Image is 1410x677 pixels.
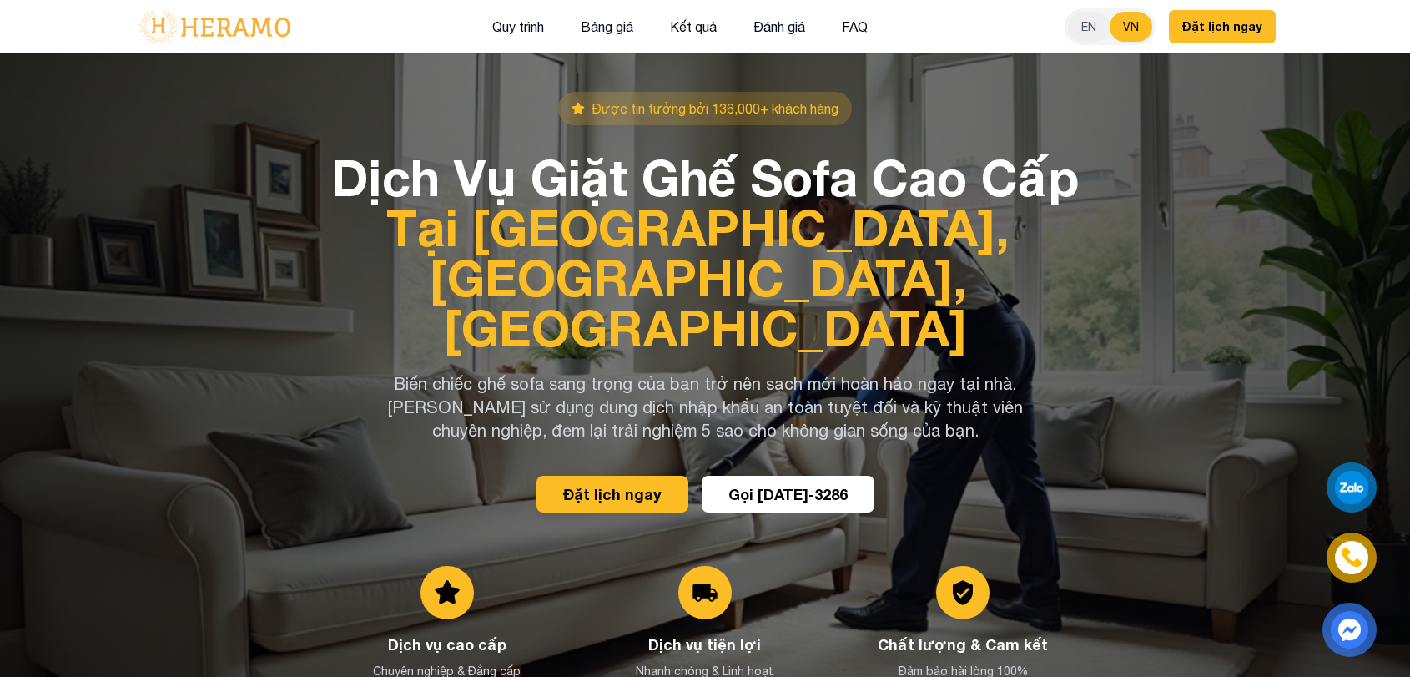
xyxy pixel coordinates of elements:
button: Gọi [DATE]-3286 [702,476,874,513]
button: Đặt lịch ngay [536,476,688,513]
img: phone-icon [1342,548,1361,568]
button: VN [1110,12,1152,42]
button: Quy trình [487,16,549,38]
button: Kết quả [665,16,722,38]
button: EN [1068,12,1110,42]
h3: Chất lượng & Cam kết [848,633,1079,656]
button: Bảng giá [576,16,638,38]
h1: Dịch Vụ Giặt Ghế Sofa Cao Cấp [331,152,1079,352]
button: FAQ [837,16,873,38]
h3: Dịch vụ tiện lợi [589,633,820,656]
img: logo-with-text.png [134,9,295,44]
h3: Dịch vụ cao cấp [331,633,562,656]
button: Đánh giá [748,16,810,38]
p: Biến chiếc ghế sofa sang trọng của bạn trở nên sạch mới hoàn hảo ngay tại nhà. [PERSON_NAME] sử d... [385,372,1025,442]
button: Đặt lịch ngay [1169,10,1276,43]
span: Được tin tưởng bởi 136,000+ khách hàng [592,99,838,119]
a: phone-icon [1327,533,1375,581]
span: Tại [GEOGRAPHIC_DATA], [GEOGRAPHIC_DATA], [GEOGRAPHIC_DATA] [331,202,1079,352]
